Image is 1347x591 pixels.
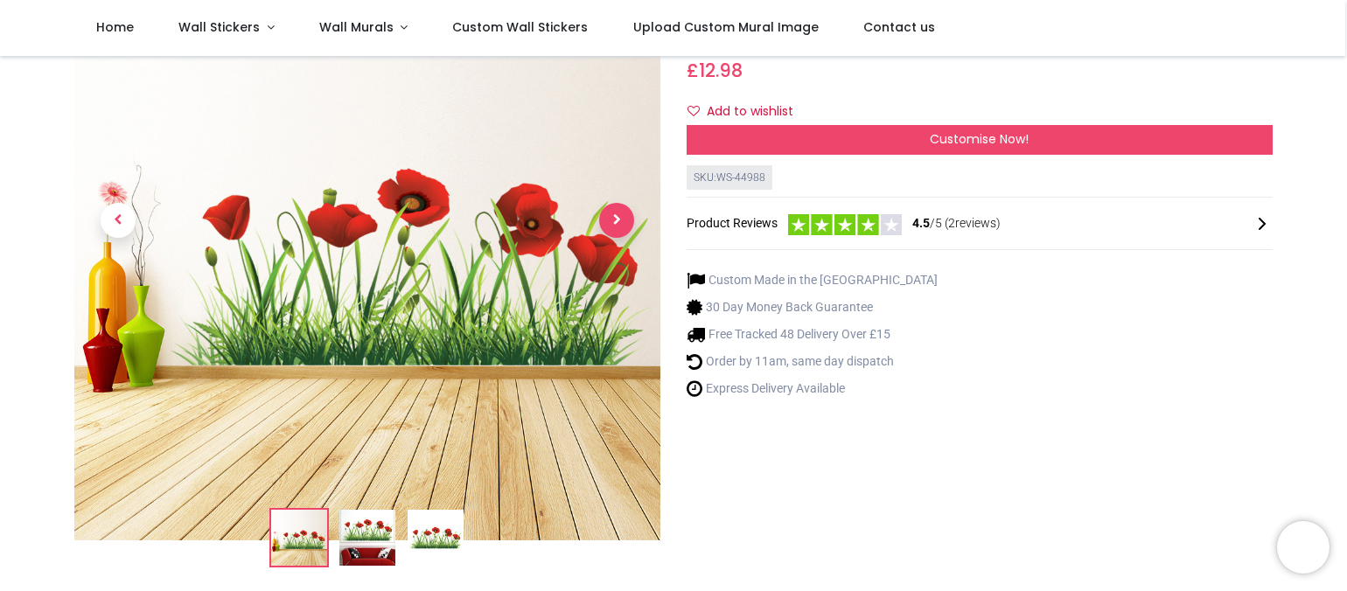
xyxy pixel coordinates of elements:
[96,18,134,36] span: Home
[687,165,772,191] div: SKU: WS-44988
[687,97,808,127] button: Add to wishlistAdd to wishlist
[930,130,1029,148] span: Customise Now!
[687,379,938,398] li: Express Delivery Available
[101,203,136,238] span: Previous
[687,271,938,289] li: Custom Made in the [GEOGRAPHIC_DATA]
[633,18,819,36] span: Upload Custom Mural Image
[271,510,327,566] img: Red Poppy Flowers Floral Wall Sticker
[687,325,938,344] li: Free Tracked 48 Delivery Over £15
[339,510,395,566] img: WS-44988-02
[687,352,938,371] li: Order by 11am, same day dispatch
[178,18,260,36] span: Wall Stickers
[687,105,700,117] i: Add to wishlist
[687,298,938,316] li: 30 Day Money Back Guarantee
[74,34,162,407] a: Previous
[599,203,634,238] span: Next
[863,18,935,36] span: Contact us
[573,34,660,407] a: Next
[912,216,930,230] span: 4.5
[687,212,1273,235] div: Product Reviews
[408,510,464,566] img: WS-44988-03
[687,58,743,83] span: £
[912,215,1001,233] span: /5 ( 2 reviews)
[1277,521,1330,574] iframe: Brevo live chat
[699,58,743,83] span: 12.98
[319,18,394,36] span: Wall Murals
[452,18,588,36] span: Custom Wall Stickers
